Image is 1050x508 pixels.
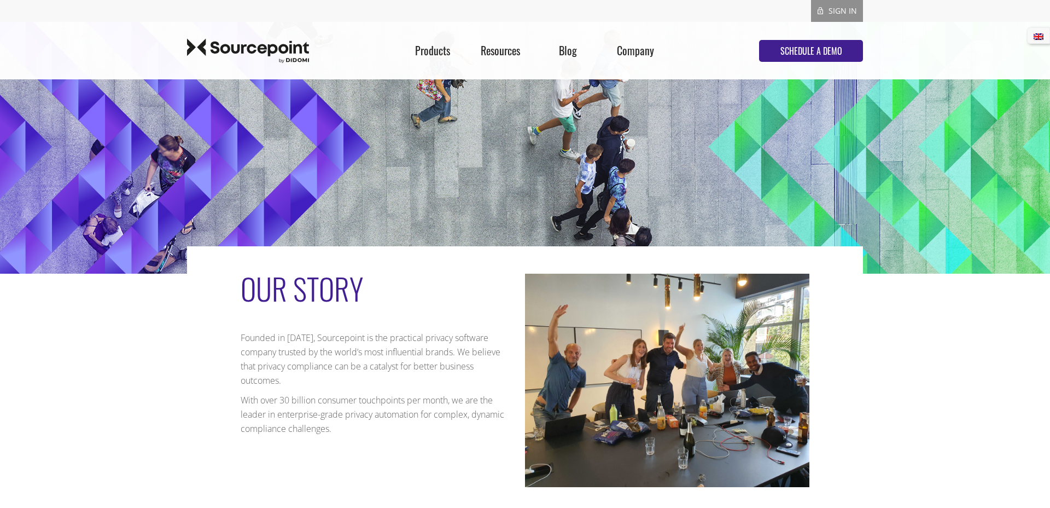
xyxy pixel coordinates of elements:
[829,5,857,16] a: SIGN IN
[466,22,534,79] div: Resources
[187,38,309,63] img: Sourcepoint
[534,22,602,79] div: Blog
[1034,33,1043,40] img: English
[399,22,466,79] div: Products
[241,331,514,388] p: Founded in [DATE], Sourcepoint is the practical privacy software company trusted by the world’s m...
[602,22,669,79] div: Company
[241,393,514,436] p: With over 30 billion consumer touchpoints per month, we are the leader in enterprise-grade privac...
[47,54,138,65] a: Privacy and Cookie Policy
[138,55,140,65] span: .
[818,7,823,15] img: lock.svg
[241,274,525,303] h1: Our Story
[525,274,809,487] img: About-us.jpeg
[759,40,863,62] a: SCHEDULE A DEMO
[39,378,87,388] a: Privacy Policy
